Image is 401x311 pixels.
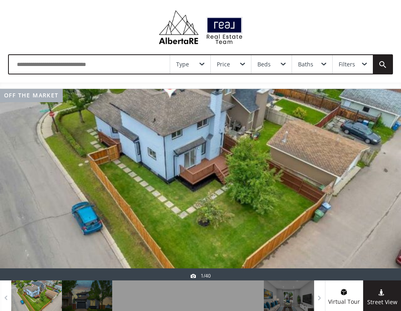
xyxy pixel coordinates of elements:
div: Price [217,62,230,67]
div: Baths [298,62,313,67]
img: Logo [155,8,247,46]
div: Beds [257,62,271,67]
div: 1/40 [191,272,211,279]
img: virtual tour icon [340,289,348,295]
div: Type [176,62,189,67]
span: Virtual Tour [325,297,363,307]
div: Filters [339,62,355,67]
